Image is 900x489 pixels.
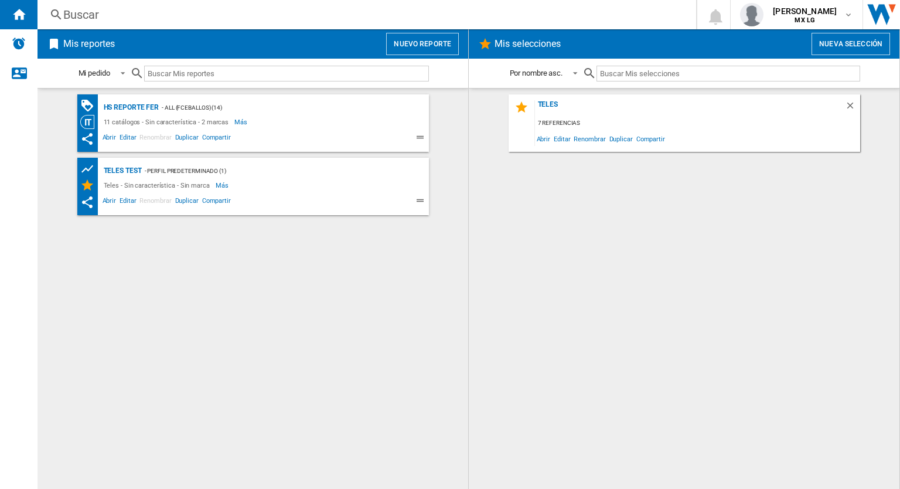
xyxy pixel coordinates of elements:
[386,33,459,55] button: Nuevo reporte
[101,100,159,115] div: HS Reporte Fer
[12,36,26,50] img: alerts-logo.svg
[118,132,138,146] span: Editar
[101,164,142,178] div: Teles test
[101,178,216,192] div: Teles - Sin característica - Sin marca
[492,33,564,55] h2: Mis selecciones
[535,131,553,147] span: Abrir
[812,33,890,55] button: Nueva selección
[79,69,110,77] div: Mi pedido
[80,178,101,192] div: Mis Selecciones
[845,100,860,116] div: Borrar
[635,131,667,147] span: Compartir
[173,195,200,209] span: Duplicar
[63,6,666,23] div: Buscar
[173,132,200,146] span: Duplicar
[80,99,101,113] div: Matriz de PROMOCIONES
[144,66,429,81] input: Buscar Mis reportes
[80,195,94,209] ng-md-icon: Este reporte se ha compartido contigo
[608,131,635,147] span: Duplicar
[572,131,607,147] span: Renombrar
[142,164,405,178] div: - Perfil predeterminado (1)
[773,5,837,17] span: [PERSON_NAME]
[535,116,860,131] div: 7 referencias
[101,195,118,209] span: Abrir
[740,3,763,26] img: profile.jpg
[200,132,233,146] span: Compartir
[138,132,173,146] span: Renombrar
[101,132,118,146] span: Abrir
[535,100,845,116] div: Teles
[80,115,101,129] div: Visión Categoría
[101,115,235,129] div: 11 catálogos - Sin característica - 2 marcas
[234,115,249,129] span: Más
[80,132,94,146] ng-md-icon: Este reporte se ha compartido contigo
[510,69,563,77] div: Por nombre asc.
[596,66,860,81] input: Buscar Mis selecciones
[795,16,815,24] b: MX LG
[216,178,230,192] span: Más
[138,195,173,209] span: Renombrar
[80,162,101,176] div: Gráfico de precios y número de ofertas por retailer
[61,33,117,55] h2: Mis reportes
[118,195,138,209] span: Editar
[552,131,572,147] span: Editar
[200,195,233,209] span: Compartir
[159,100,405,115] div: - ALL (fceballos) (14)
